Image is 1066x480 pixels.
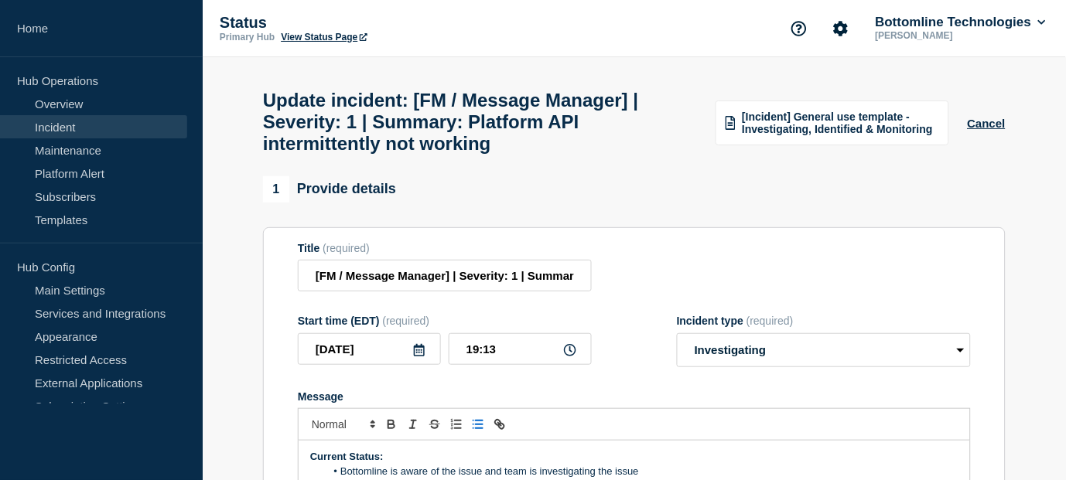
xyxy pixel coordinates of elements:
[677,315,971,327] div: Incident type
[873,30,1034,41] p: [PERSON_NAME]
[298,390,971,403] div: Message
[263,176,289,203] span: 1
[298,333,441,365] input: YYYY-MM-DD
[726,116,736,130] img: template icon
[424,415,446,434] button: Toggle strikethrough text
[281,32,367,43] a: View Status Page
[305,415,381,434] span: Font size
[298,260,592,291] input: Title
[383,315,430,327] span: (required)
[677,333,971,367] select: Incident type
[298,315,592,327] div: Start time (EDT)
[220,32,275,43] p: Primary Hub
[310,451,384,462] strong: Current Status:
[968,117,1006,130] button: Cancel
[467,415,489,434] button: Toggle bulleted list
[323,242,370,254] span: (required)
[873,15,1049,30] button: Bottomline Technologies
[742,111,938,135] span: [Incident] General use template - Investigating, Identified & Monitoring
[298,242,592,254] div: Title
[825,12,857,45] button: Account settings
[326,465,959,478] li: Bottomline is aware of the issue and team is investigating the issue
[263,176,396,203] div: Provide details
[220,14,529,32] p: Status
[449,333,592,365] input: HH:MM
[489,415,511,434] button: Toggle link
[381,415,402,434] button: Toggle bold text
[263,90,697,155] h1: Update incident: [FM / Message Manager] | Severity: 1 | Summary: Platform API intermittently not ...
[783,12,815,45] button: Support
[747,315,794,327] span: (required)
[402,415,424,434] button: Toggle italic text
[446,415,467,434] button: Toggle ordered list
